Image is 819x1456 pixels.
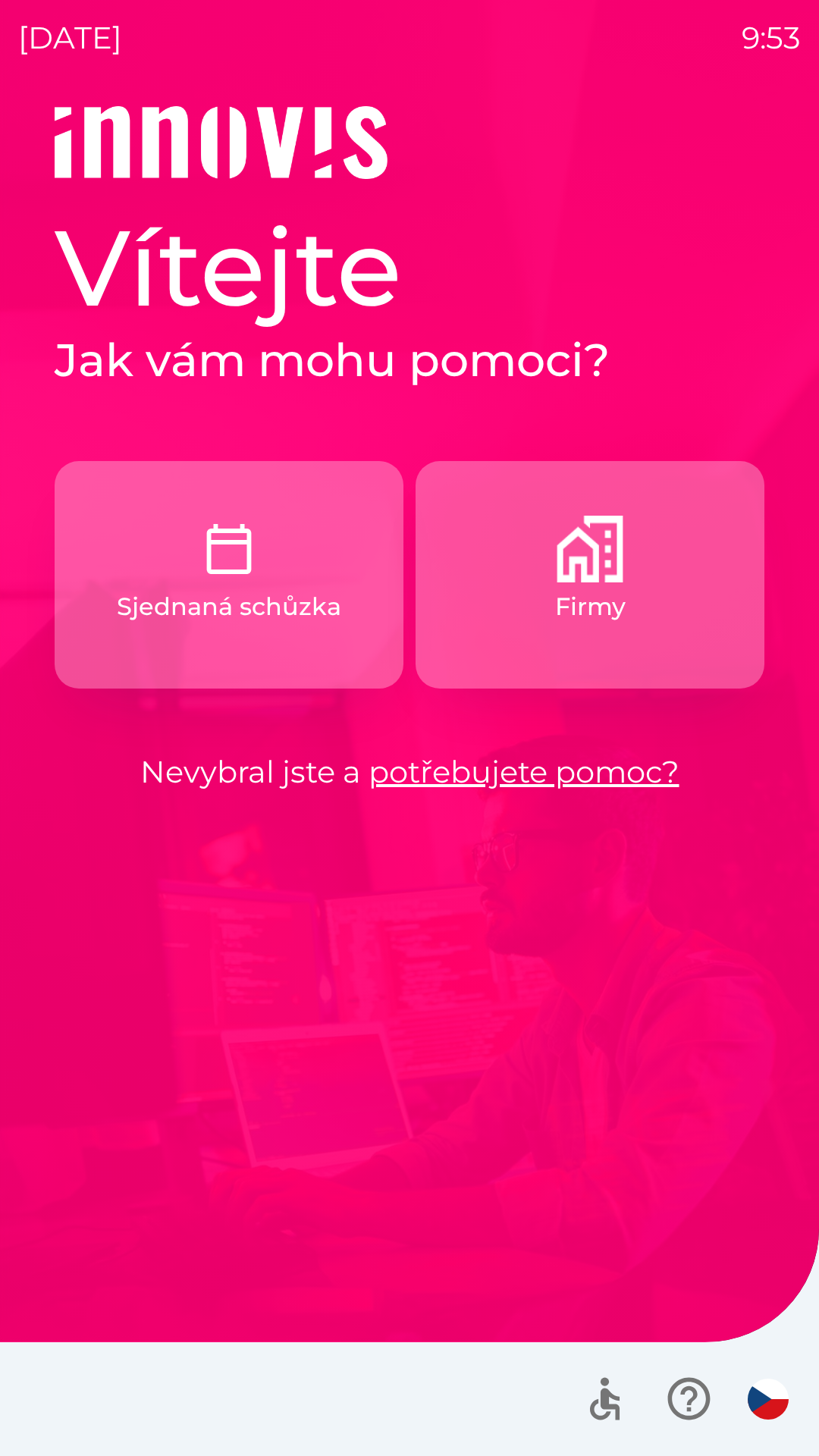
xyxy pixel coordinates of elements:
p: Firmy [555,588,626,625]
p: [DATE] [18,15,122,61]
img: 9a63d080-8abe-4a1b-b674-f4d7141fb94c.png [557,516,623,582]
a: potřebujete pomoc? [369,753,679,790]
img: cs flag [748,1379,789,1420]
p: 9:53 [742,15,801,61]
img: Logo [55,106,764,179]
h2: Jak vám mohu pomoci? [55,332,764,388]
h1: Vítejte [55,203,764,332]
img: c9327dbc-1a48-4f3f-9883-117394bbe9e6.png [196,516,262,582]
p: Nevybral jste a [55,749,764,795]
p: Sjednaná schůzka [117,588,341,625]
button: Sjednaná schůzka [55,461,403,689]
button: Firmy [416,461,764,689]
